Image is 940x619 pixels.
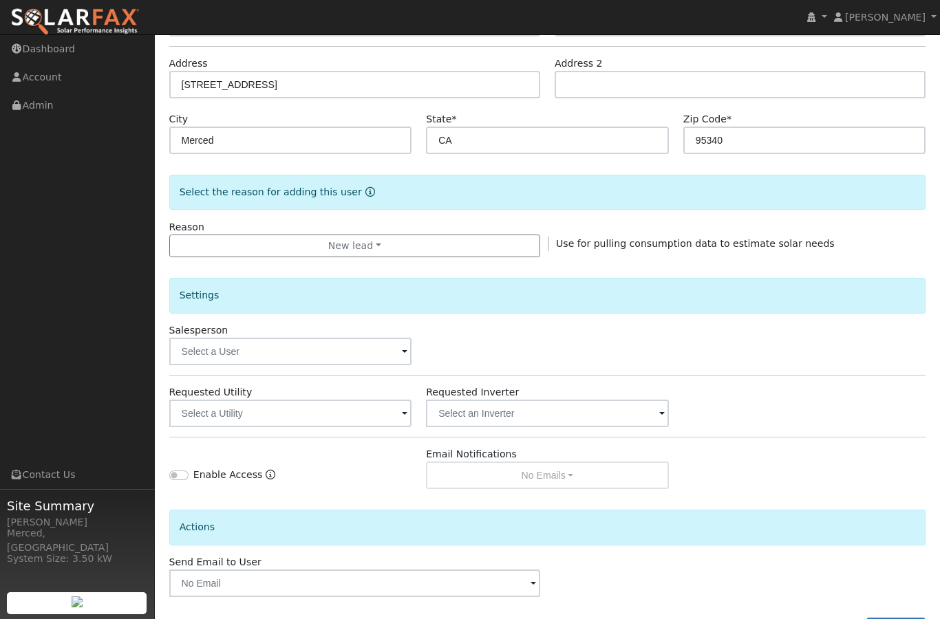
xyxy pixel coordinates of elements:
span: Required [451,113,456,124]
div: Merced, [GEOGRAPHIC_DATA] [7,526,147,555]
label: Requested Inverter [426,385,519,400]
div: Select the reason for adding this user [169,175,926,210]
label: Send Email to User [169,555,261,569]
span: Site Summary [7,497,147,515]
a: Enable Access [266,468,275,489]
img: retrieve [72,596,83,607]
input: Select a User [169,338,412,365]
label: Address [169,56,208,71]
input: Select a Utility [169,400,412,427]
div: Actions [169,510,926,545]
span: Use for pulling consumption data to estimate solar needs [556,238,835,249]
span: [PERSON_NAME] [845,12,926,23]
label: Salesperson [169,323,228,338]
label: State [426,112,456,127]
label: Address 2 [555,56,603,71]
label: Zip Code [683,112,731,127]
input: Select an Inverter [426,400,669,427]
a: Reason for new user [362,186,375,197]
img: SolarFax [10,8,140,36]
div: [PERSON_NAME] [7,515,147,530]
span: Required [727,113,731,124]
label: Enable Access [193,468,263,482]
label: Reason [169,220,204,235]
label: Email Notifications [426,447,517,461]
label: Requested Utility [169,385,253,400]
button: New lead [169,235,540,258]
div: System Size: 3.50 kW [7,552,147,566]
div: Settings [169,278,926,313]
input: No Email [169,569,540,597]
label: City [169,112,189,127]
